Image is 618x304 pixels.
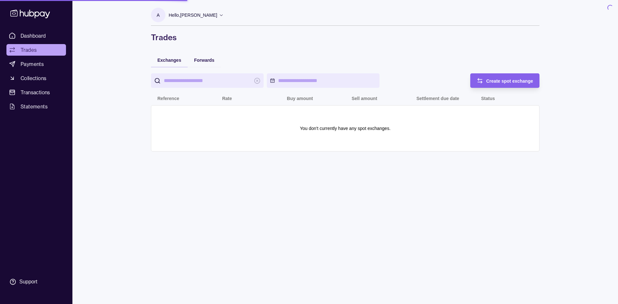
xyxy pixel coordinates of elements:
span: Exchanges [157,58,181,63]
p: Buy amount [287,96,313,101]
p: You don't currently have any spot exchanges. [300,125,391,132]
span: Statements [21,103,48,110]
span: Trades [21,46,37,54]
p: Hello, [PERSON_NAME] [169,12,217,19]
a: Collections [6,72,66,84]
button: Create spot exchange [470,73,540,88]
h1: Trades [151,32,539,42]
div: Support [19,278,37,285]
span: Payments [21,60,44,68]
a: Trades [6,44,66,56]
a: Statements [6,101,66,112]
span: Create spot exchange [486,78,533,84]
p: Settlement due date [417,96,459,101]
a: Payments [6,58,66,70]
p: A [157,12,160,19]
span: Transactions [21,88,50,96]
a: Transactions [6,87,66,98]
a: Support [6,275,66,289]
p: Reference [157,96,179,101]
a: Dashboard [6,30,66,41]
span: Collections [21,74,46,82]
span: Dashboard [21,32,46,40]
input: search [164,73,251,88]
p: Rate [222,96,232,101]
span: Forwards [194,58,214,63]
p: Sell amount [351,96,377,101]
p: Status [481,96,495,101]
